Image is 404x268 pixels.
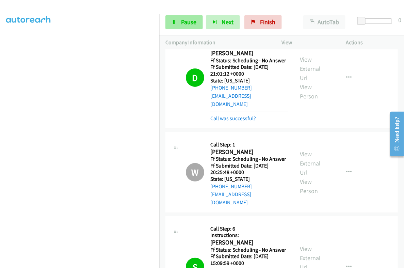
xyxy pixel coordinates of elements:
[210,49,288,57] h2: [PERSON_NAME]
[300,56,321,82] a: View External Url
[210,84,252,91] a: [PHONE_NUMBER]
[210,239,288,247] h2: [PERSON_NAME]
[210,162,288,176] h5: Ff Submitted Date: [DATE] 20:25:48 +0000
[210,64,288,77] h5: Ff Submitted Date: [DATE] 21:01:12 +0000
[210,57,288,64] h5: Ff Status: Scheduling - No Answer
[346,38,398,47] p: Actions
[210,77,288,84] h5: State: [US_STATE]
[210,191,251,206] a: [EMAIL_ADDRESS][DOMAIN_NAME]
[300,178,318,195] a: View Person
[210,253,288,266] h5: Ff Submitted Date: [DATE] 15:09:59 +0000
[210,141,288,148] h5: Call Step: 1
[206,15,240,29] button: Next
[222,18,233,26] span: Next
[398,15,401,25] div: 0
[210,183,252,190] a: [PHONE_NUMBER]
[282,38,334,47] p: View
[210,156,288,162] h5: Ff Status: Scheduling - No Answer
[210,247,288,253] h5: Ff Status: Scheduling - No Answer
[303,15,345,29] button: AutoTab
[244,15,282,29] a: Finish
[181,18,196,26] span: Pause
[210,225,288,232] h5: Call Step: 6
[210,232,288,239] h5: Instructions:
[186,163,204,182] h1: W
[300,83,318,100] a: View Person
[165,38,270,47] p: Company Information
[210,115,256,122] a: Call was successful?
[210,176,288,183] h5: State: [US_STATE]
[300,150,321,176] a: View External Url
[186,68,204,87] h1: D
[384,107,404,161] iframe: Resource Center
[186,163,204,182] div: The call has been skipped
[210,93,251,107] a: [EMAIL_ADDRESS][DOMAIN_NAME]
[210,148,288,156] h2: [PERSON_NAME]
[260,18,275,26] span: Finish
[165,15,203,29] a: Pause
